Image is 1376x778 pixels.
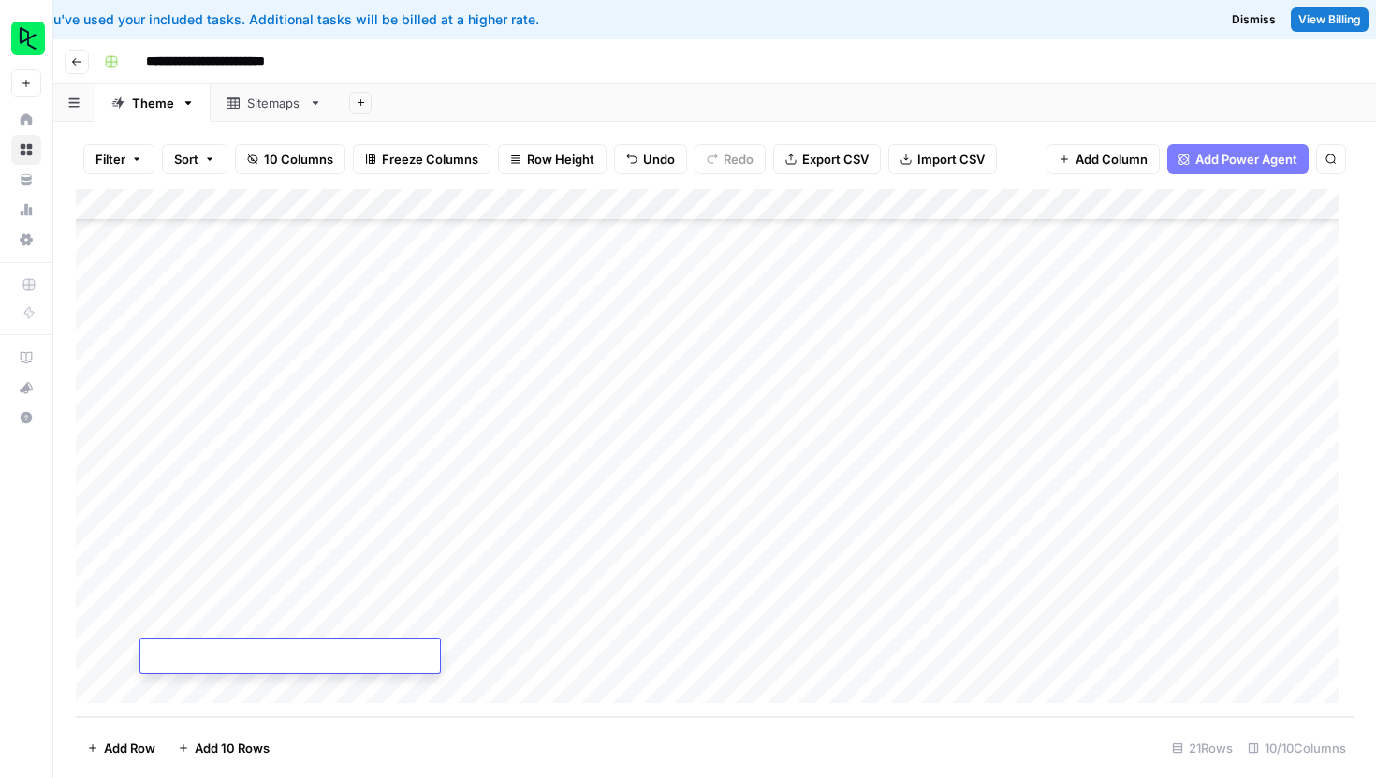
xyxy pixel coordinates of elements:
[498,144,607,174] button: Row Height
[1232,11,1276,28] span: Dismiss
[167,733,281,763] button: Add 10 Rows
[11,343,41,373] a: AirOps Academy
[382,150,478,169] span: Freeze Columns
[83,144,154,174] button: Filter
[162,144,227,174] button: Sort
[1076,150,1148,169] span: Add Column
[11,225,41,255] a: Settings
[773,144,881,174] button: Export CSV
[174,150,198,169] span: Sort
[11,403,41,433] button: Help + Support
[11,135,41,165] a: Browse
[11,105,41,135] a: Home
[724,150,754,169] span: Redo
[95,84,211,122] a: Theme
[917,150,985,169] span: Import CSV
[353,144,490,174] button: Freeze Columns
[11,15,41,62] button: Workspace: DataCamp
[643,150,675,169] span: Undo
[11,22,45,55] img: DataCamp Logo
[695,144,766,174] button: Redo
[888,144,997,174] button: Import CSV
[264,150,333,169] span: 10 Columns
[95,150,125,169] span: Filter
[11,373,41,403] button: What's new?
[1047,144,1160,174] button: Add Column
[1291,7,1369,32] a: View Billing
[11,195,41,225] a: Usage
[76,733,167,763] button: Add Row
[1164,733,1240,763] div: 21 Rows
[1224,7,1283,32] button: Dismiss
[15,10,878,29] div: You've used your included tasks. Additional tasks will be billed at a higher rate.
[12,374,40,402] div: What's new?
[1167,144,1309,174] button: Add Power Agent
[1298,11,1361,28] span: View Billing
[104,739,155,757] span: Add Row
[614,144,687,174] button: Undo
[211,84,338,122] a: Sitemaps
[195,739,270,757] span: Add 10 Rows
[527,150,594,169] span: Row Height
[247,94,301,112] div: Sitemaps
[1240,733,1354,763] div: 10/10 Columns
[1195,150,1297,169] span: Add Power Agent
[802,150,869,169] span: Export CSV
[235,144,345,174] button: 10 Columns
[11,165,41,195] a: Your Data
[132,94,174,112] div: Theme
